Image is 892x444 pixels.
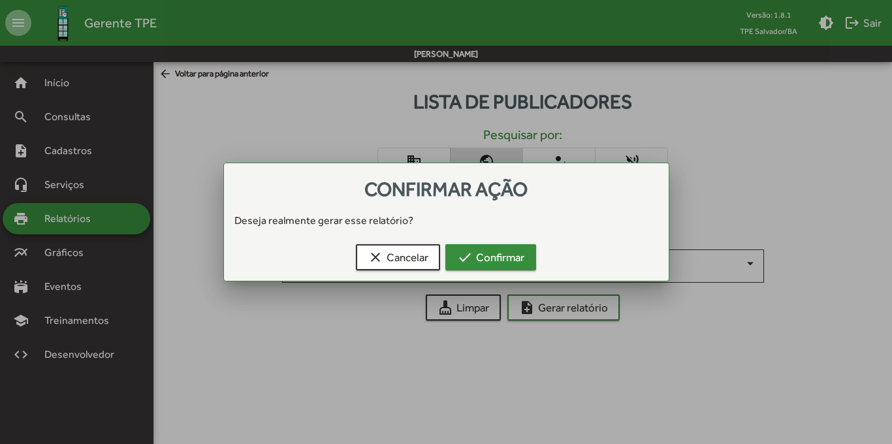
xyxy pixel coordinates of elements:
[224,213,669,229] div: Deseja realmente gerar esse relatório?
[445,244,536,270] button: Confirmar
[457,249,473,265] mat-icon: check
[457,246,524,269] span: Confirmar
[364,178,528,200] span: Confirmar ação
[356,244,440,270] button: Cancelar
[368,246,428,269] span: Cancelar
[368,249,383,265] mat-icon: clear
